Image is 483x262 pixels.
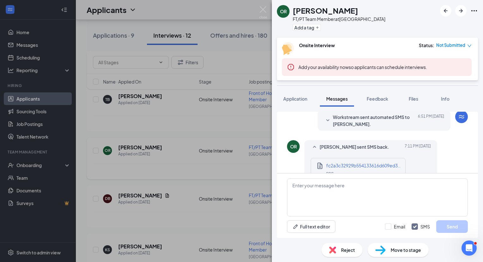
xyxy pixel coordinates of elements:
div: FT/PT Team Member at [GEOGRAPHIC_DATA] [293,16,385,22]
button: PlusAdd a tag [293,24,321,31]
span: down [467,44,472,48]
button: ArrowLeftNew [440,5,451,16]
svg: Plus [315,26,319,29]
span: Move to stage [391,246,421,253]
span: Application [283,96,307,102]
span: Feedback [367,96,388,102]
svg: ArrowRight [457,7,465,15]
span: so applicants can schedule interviews. [298,64,427,70]
button: Add your availability now [298,64,349,70]
b: Onsite Interview [299,42,335,48]
svg: Ellipses [470,7,478,15]
span: Not Submitted [436,42,465,48]
span: [DATE] 7:11 PM [405,143,431,151]
svg: WorkstreamLogo [458,113,465,121]
h1: [PERSON_NAME] [293,5,358,16]
a: Documentfc2a3c32929b554133616d609ed378a7.pngpng [316,162,402,174]
button: ArrowRight [455,5,467,16]
div: OR [290,143,297,150]
svg: Pen [292,223,299,230]
svg: SmallChevronUp [311,143,318,151]
span: [DATE] 6:51 PM [418,114,444,128]
span: fc2a3c32929b554133616d609ed378a7.png [326,163,417,168]
span: png [326,171,333,175]
div: Status : [419,42,434,48]
svg: ArrowLeftNew [442,7,449,15]
iframe: Intercom live chat [462,240,477,256]
svg: Error [287,63,295,71]
span: Reject [341,246,355,253]
div: OR [280,8,287,15]
button: Full text editorPen [287,220,335,233]
span: Files [409,96,418,102]
span: [PERSON_NAME] sent SMS back. [320,143,389,151]
button: Send [436,220,468,233]
span: Messages [326,96,348,102]
span: Workstream sent automated SMS to [PERSON_NAME]. [333,114,416,128]
span: Info [441,96,449,102]
svg: SmallChevronDown [324,117,332,124]
svg: Document [316,162,324,170]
